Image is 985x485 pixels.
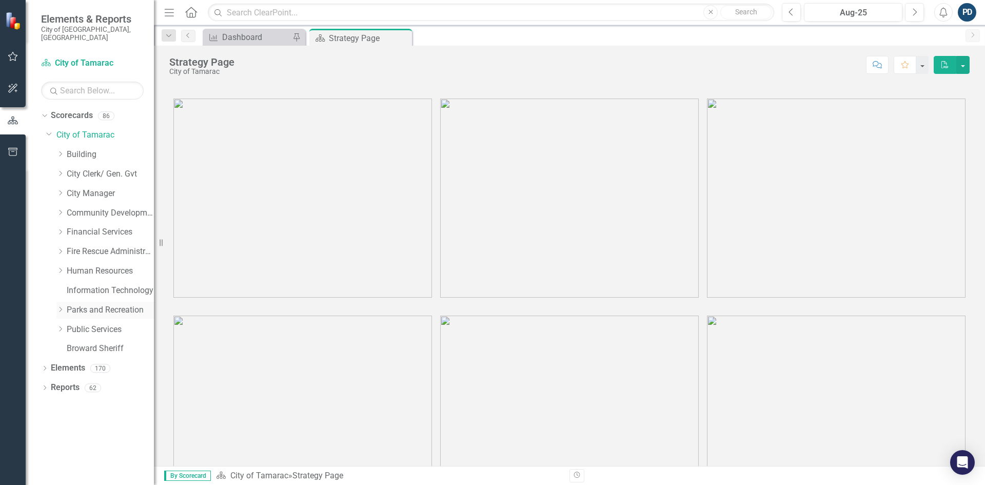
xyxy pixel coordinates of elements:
span: By Scorecard [164,471,211,481]
img: tamarac1%20v3.png [173,99,432,298]
div: Dashboard [222,31,290,44]
div: Strategy Page [292,471,343,480]
a: City of Tamarac [41,57,144,69]
a: City of Tamarac [230,471,288,480]
div: Strategy Page [169,56,234,68]
a: Parks and Recreation [67,304,154,316]
button: Aug-25 [804,3,902,22]
div: 170 [90,364,110,373]
a: Human Resources [67,265,154,277]
span: Elements & Reports [41,13,144,25]
a: Broward Sheriff [67,343,154,355]
a: Financial Services [67,226,154,238]
a: Public Services [67,324,154,336]
a: City Manager [67,188,154,200]
img: tamarac3%20v3.png [707,99,966,298]
a: City Clerk/ Gen. Gvt [67,168,154,180]
a: City of Tamarac [56,129,154,141]
div: Open Intercom Messenger [950,450,975,475]
a: Community Development [67,207,154,219]
div: Aug-25 [807,7,899,19]
small: City of [GEOGRAPHIC_DATA], [GEOGRAPHIC_DATA] [41,25,144,42]
input: Search Below... [41,82,144,100]
img: ClearPoint Strategy [5,12,23,30]
a: Reports [51,382,80,394]
img: tamarac2%20v3.png [440,99,699,298]
div: City of Tamarac [169,68,234,75]
a: Elements [51,362,85,374]
div: Strategy Page [329,32,409,45]
button: Search [720,5,772,20]
div: » [216,470,562,482]
div: 62 [85,383,101,392]
a: Scorecards [51,110,93,122]
a: Fire Rescue Administration [67,246,154,258]
a: Building [67,149,154,161]
button: PD [958,3,976,22]
input: Search ClearPoint... [208,4,774,22]
div: 86 [98,111,114,120]
a: Information Technology [67,285,154,297]
a: Dashboard [205,31,290,44]
span: Search [735,8,757,16]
